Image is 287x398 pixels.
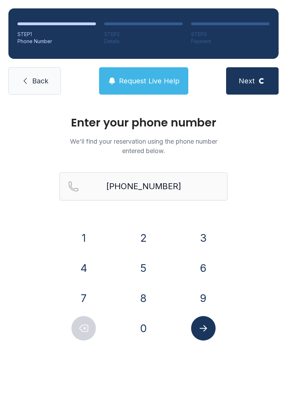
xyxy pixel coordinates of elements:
[191,38,269,45] div: Payment
[191,31,269,38] div: STEP 3
[191,226,216,250] button: 3
[71,316,96,341] button: Delete number
[191,316,216,341] button: Submit lookup form
[239,76,255,86] span: Next
[131,256,156,280] button: 5
[59,172,227,200] input: Reservation phone number
[59,137,227,156] p: We'll find your reservation using the phone number entered below.
[104,38,183,45] div: Details
[59,117,227,128] h1: Enter your phone number
[131,316,156,341] button: 0
[119,76,180,86] span: Request Live Help
[104,31,183,38] div: STEP 2
[131,226,156,250] button: 2
[131,286,156,310] button: 8
[17,38,96,45] div: Phone Number
[32,76,48,86] span: Back
[71,286,96,310] button: 7
[191,256,216,280] button: 6
[71,226,96,250] button: 1
[191,286,216,310] button: 9
[71,256,96,280] button: 4
[17,31,96,38] div: STEP 1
